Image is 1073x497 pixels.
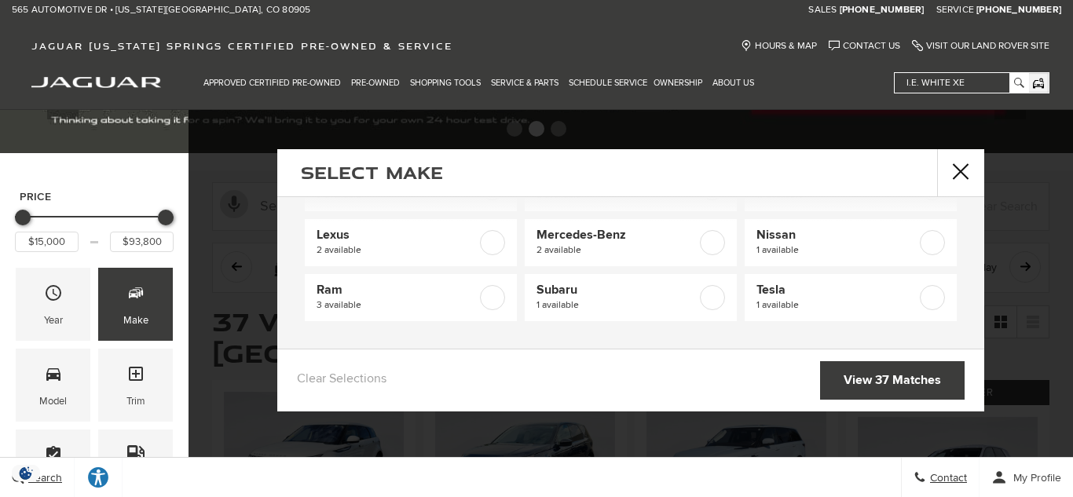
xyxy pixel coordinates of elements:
h5: Price [20,190,169,204]
span: My Profile [1007,471,1061,484]
a: Nissan1 available [745,219,957,266]
div: MakeMake [98,268,173,341]
span: 2 available [317,243,477,258]
span: Mercedes-Benz [536,227,697,243]
img: Jaguar [31,77,161,88]
span: 1 available [536,298,697,313]
div: Privacy Settings [8,465,44,481]
a: jaguar [31,75,161,88]
div: Year [44,312,63,329]
button: Open user profile menu [980,458,1073,497]
span: 1 available [756,243,917,258]
a: Hours & Map [741,40,817,52]
a: Subaru1 available [525,274,737,321]
input: Maximum [110,232,174,252]
div: Model [39,393,67,410]
div: YearYear [16,268,90,341]
span: Tesla [756,282,917,298]
span: Service [936,4,974,16]
div: Price [15,204,174,252]
span: Make [126,280,145,312]
span: Lexus [317,227,477,243]
a: [PHONE_NUMBER] [976,4,1061,16]
input: Minimum [15,232,79,252]
a: Clear Selections [297,371,386,390]
a: Shopping Tools [407,69,488,97]
div: Explore your accessibility options [75,466,122,489]
a: Pre-Owned [348,69,407,97]
a: Mercedes-Benz2 available [525,219,737,266]
span: 2 available [536,243,697,258]
div: Make [123,312,148,329]
span: Jaguar [US_STATE] Springs Certified Pre-Owned & Service [31,40,452,52]
button: close [937,149,984,196]
span: 1 available [756,298,917,313]
span: Nissan [756,227,917,243]
span: Features [44,441,63,473]
a: Service & Parts [488,69,566,97]
span: Subaru [536,282,697,298]
span: Fueltype [126,441,145,473]
h2: Select Make [301,164,443,181]
a: Contact Us [829,40,900,52]
nav: Main Navigation [200,69,761,97]
a: View 37 Matches [820,361,965,400]
a: Schedule Service [566,69,650,97]
a: Visit Our Land Rover Site [912,40,1049,52]
span: Ram [317,282,477,298]
a: Approved Certified Pre-Owned [200,69,348,97]
span: Model [44,360,63,393]
div: Minimum Price [15,210,31,225]
div: TrimTrim [98,349,173,422]
div: Maximum Price [158,210,174,225]
a: Explore your accessibility options [75,458,123,497]
a: Jaguar [US_STATE] Springs Certified Pre-Owned & Service [24,40,460,52]
a: Lexus2 available [305,219,517,266]
a: [PHONE_NUMBER] [840,4,925,16]
div: Trim [126,393,145,410]
a: About Us [709,69,761,97]
span: Contact [926,471,967,484]
span: Trim [126,360,145,393]
span: 3 available [317,298,477,313]
div: ModelModel [16,349,90,422]
a: 565 Automotive Dr • [US_STATE][GEOGRAPHIC_DATA], CO 80905 [12,4,310,16]
input: i.e. White XE [895,73,1027,93]
a: Tesla1 available [745,274,957,321]
span: Sales [808,4,837,16]
span: Year [44,280,63,312]
a: Ownership [650,69,709,97]
a: Ram3 available [305,274,517,321]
